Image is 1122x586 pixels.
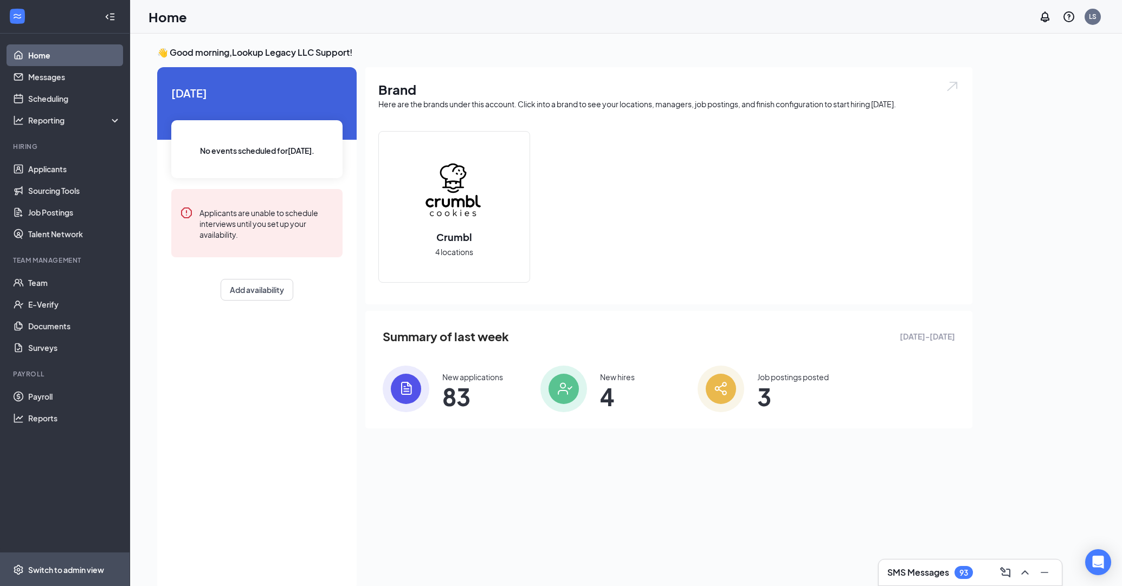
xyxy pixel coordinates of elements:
[442,372,503,382] div: New applications
[420,157,489,226] img: Crumbl
[28,315,121,337] a: Documents
[28,223,121,245] a: Talent Network
[180,206,193,219] svg: Error
[1089,12,1097,21] div: LS
[13,115,24,126] svg: Analysis
[1018,566,1031,579] svg: ChevronUp
[28,337,121,359] a: Surveys
[171,84,343,101] span: [DATE]
[378,99,959,109] div: Here are the brands under this account. Click into a brand to see your locations, managers, job p...
[383,327,509,346] span: Summary of last week
[221,279,293,301] button: Add availability
[199,206,334,240] div: Applicants are unable to schedule interviews until you set up your availability.
[945,80,959,93] img: open.6027fd2a22e1237b5b06.svg
[600,372,635,382] div: New hires
[887,567,949,578] h3: SMS Messages
[28,407,121,429] a: Reports
[435,246,473,258] span: 4 locations
[28,88,121,109] a: Scheduling
[200,145,314,157] span: No events scheduled for [DATE] .
[28,66,121,88] a: Messages
[997,564,1014,581] button: ComposeMessage
[13,142,119,151] div: Hiring
[105,11,115,22] svg: Collapse
[900,330,955,342] span: [DATE] - [DATE]
[28,294,121,315] a: E-Verify
[12,11,23,22] svg: WorkstreamLogo
[600,387,635,406] span: 4
[698,366,744,412] img: icon
[1036,564,1053,581] button: Minimize
[442,387,503,406] span: 83
[149,8,187,26] h1: Home
[383,366,429,412] img: icon
[425,230,483,244] h2: Crumbl
[757,387,829,406] span: 3
[540,366,587,412] img: icon
[1085,549,1111,575] div: Open Intercom Messenger
[999,566,1012,579] svg: ComposeMessage
[28,386,121,407] a: Payroll
[1038,566,1051,579] svg: Minimize
[757,372,829,382] div: Job postings posted
[28,564,104,575] div: Switch to admin view
[28,272,121,294] a: Team
[1039,10,1052,23] svg: Notifications
[28,115,121,126] div: Reporting
[13,369,119,379] div: Payroll
[157,47,972,58] h3: 👋 Good morning, Lookup Legacy LLC Support !
[13,564,24,575] svg: Settings
[959,568,968,577] div: 93
[1016,564,1034,581] button: ChevronUp
[1062,10,1075,23] svg: QuestionInfo
[28,201,121,223] a: Job Postings
[28,180,121,201] a: Sourcing Tools
[378,80,959,99] h1: Brand
[13,256,119,265] div: Team Management
[28,158,121,180] a: Applicants
[28,44,121,66] a: Home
